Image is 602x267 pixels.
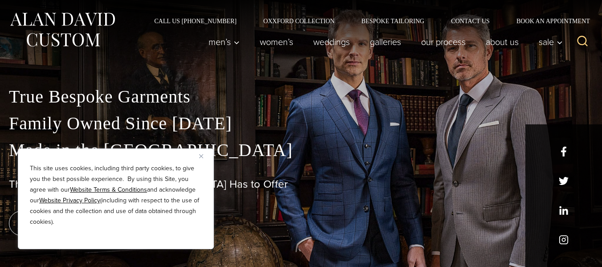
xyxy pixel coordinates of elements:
[411,33,476,51] a: Our Process
[199,33,568,51] nav: Primary Navigation
[539,37,563,46] span: Sale
[438,18,503,24] a: Contact Us
[9,83,593,164] p: True Bespoke Garments Family Owned Since [DATE] Made in the [GEOGRAPHIC_DATA]
[250,33,303,51] a: Women’s
[199,154,203,158] img: Close
[250,18,348,24] a: Oxxford Collection
[348,18,438,24] a: Bespoke Tailoring
[39,196,100,205] a: Website Privacy Policy
[572,31,593,53] button: View Search Form
[303,33,360,51] a: weddings
[9,10,116,49] img: Alan David Custom
[30,163,202,227] p: This site uses cookies, including third party cookies, to give you the best possible experience. ...
[141,18,250,24] a: Call Us [PHONE_NUMBER]
[360,33,411,51] a: Galleries
[476,33,529,51] a: About Us
[503,18,593,24] a: Book an Appointment
[209,37,240,46] span: Men’s
[9,211,134,236] a: book an appointment
[199,151,210,161] button: Close
[9,178,593,191] h1: The Best Custom Suits [GEOGRAPHIC_DATA] Has to Offer
[70,185,147,194] a: Website Terms & Conditions
[141,18,593,24] nav: Secondary Navigation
